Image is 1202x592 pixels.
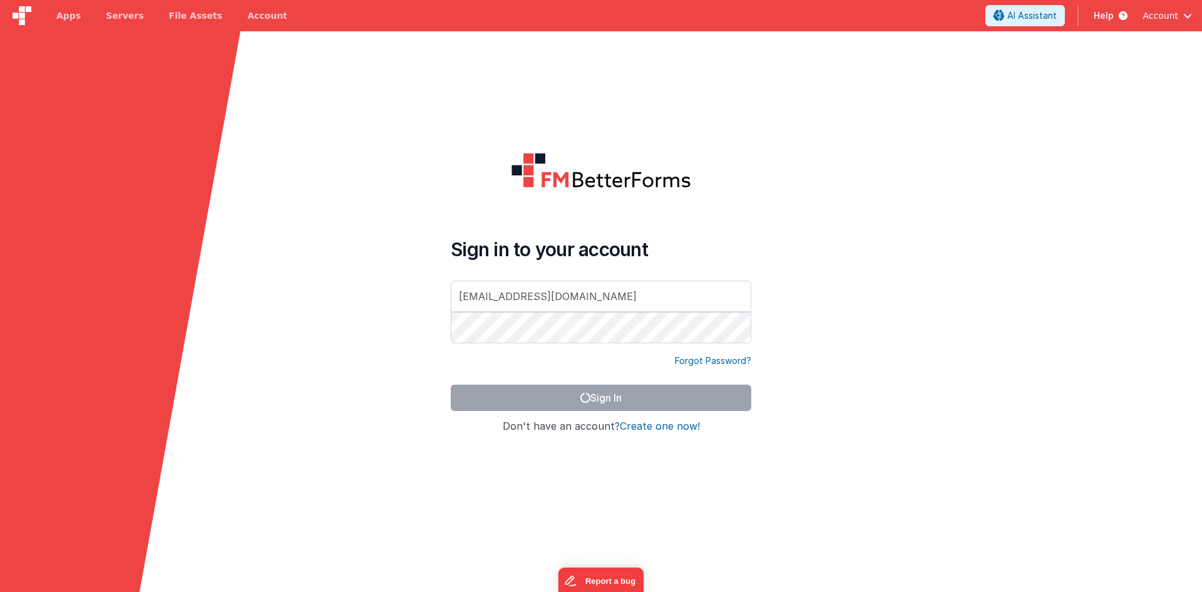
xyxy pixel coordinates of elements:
[106,9,143,22] span: Servers
[1094,9,1114,22] span: Help
[169,9,223,22] span: File Assets
[1143,9,1178,22] span: Account
[451,281,751,312] input: Email Address
[675,355,751,367] a: Forgot Password?
[451,385,751,411] button: Sign In
[620,421,700,432] button: Create one now!
[985,5,1065,26] button: AI Assistant
[451,238,751,261] h4: Sign in to your account
[451,421,751,432] h4: Don't have an account?
[1143,9,1192,22] button: Account
[56,9,81,22] span: Apps
[1007,9,1057,22] span: AI Assistant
